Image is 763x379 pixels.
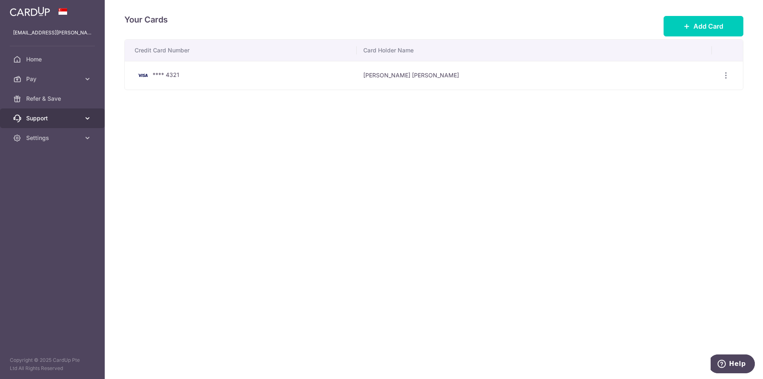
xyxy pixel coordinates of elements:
[18,6,35,13] span: Help
[26,114,80,122] span: Support
[26,134,80,142] span: Settings
[10,7,50,16] img: CardUp
[13,29,92,37] p: [EMAIL_ADDRESS][PERSON_NAME][DOMAIN_NAME]
[26,55,80,63] span: Home
[357,40,711,61] th: Card Holder Name
[357,61,711,90] td: [PERSON_NAME] [PERSON_NAME]
[26,95,80,103] span: Refer & Save
[26,75,80,83] span: Pay
[711,354,755,375] iframe: Opens a widget where you can find more information
[693,21,723,31] span: Add Card
[664,16,743,36] button: Add Card
[125,40,357,61] th: Credit Card Number
[135,70,151,80] img: Bank Card
[124,13,168,26] h4: Your Cards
